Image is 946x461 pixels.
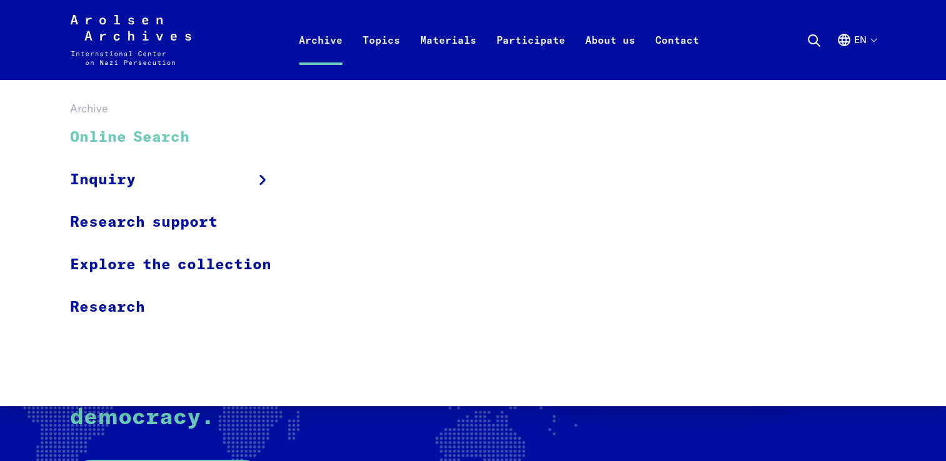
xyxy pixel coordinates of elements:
[70,286,288,328] a: Research
[486,30,575,80] a: Participate
[70,117,288,159] a: Online Search
[289,30,353,80] a: Archive
[645,30,709,80] a: Contact
[70,117,288,328] ul: Archive
[70,244,288,286] a: Explore the collection
[70,201,288,244] a: Research support
[70,159,288,201] a: Inquiry
[837,32,876,77] button: English, language selection
[353,30,410,80] a: Topics
[289,15,709,65] nav: Primary
[70,169,136,191] span: Inquiry
[410,30,486,80] a: Materials
[575,30,645,80] a: About us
